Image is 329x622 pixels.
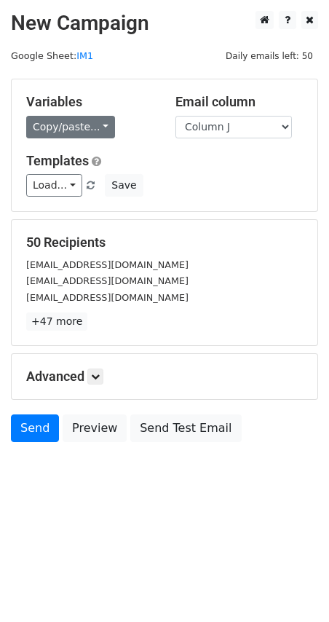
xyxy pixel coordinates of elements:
small: Google Sheet: [11,50,93,61]
a: Load... [26,174,82,197]
a: Send [11,414,59,442]
h5: Advanced [26,369,303,385]
small: [EMAIL_ADDRESS][DOMAIN_NAME] [26,259,189,270]
a: Templates [26,153,89,168]
a: IM1 [76,50,93,61]
a: Daily emails left: 50 [221,50,318,61]
a: Send Test Email [130,414,241,442]
h2: New Campaign [11,11,318,36]
h5: 50 Recipients [26,235,303,251]
small: [EMAIL_ADDRESS][DOMAIN_NAME] [26,292,189,303]
iframe: Chat Widget [256,552,329,622]
button: Save [105,174,143,197]
h5: Email column [175,94,303,110]
a: Copy/paste... [26,116,115,138]
span: Daily emails left: 50 [221,48,318,64]
small: [EMAIL_ADDRESS][DOMAIN_NAME] [26,275,189,286]
a: Preview [63,414,127,442]
a: +47 more [26,312,87,331]
h5: Variables [26,94,154,110]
